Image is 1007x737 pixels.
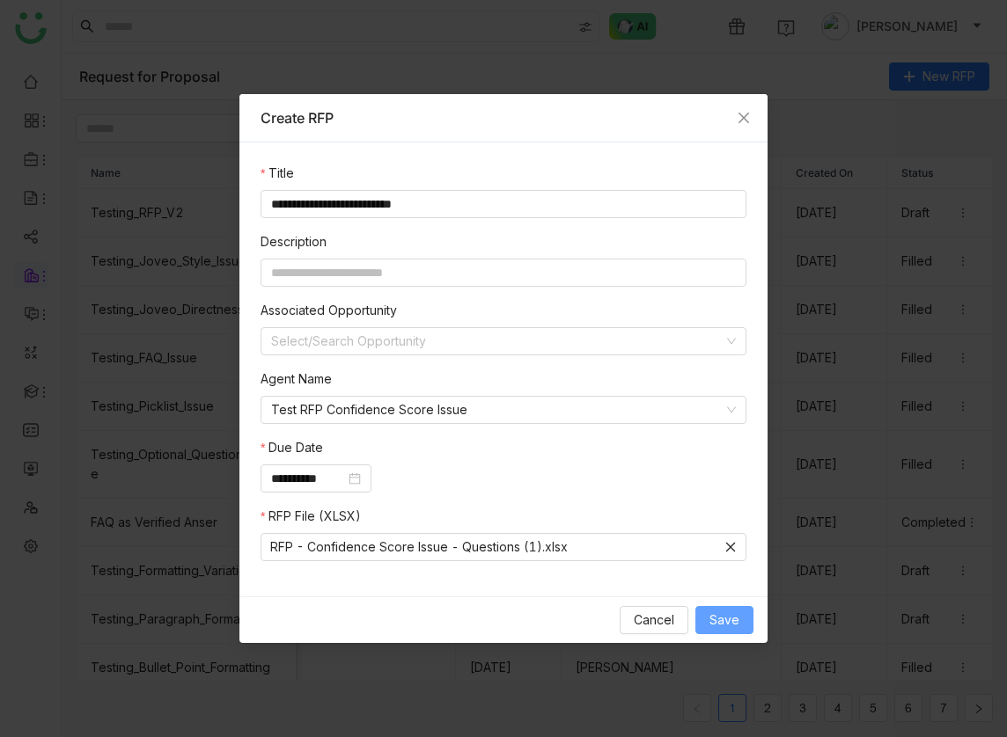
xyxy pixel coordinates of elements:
label: Associated Opportunity [261,301,397,320]
button: Close [720,94,768,142]
span: Cancel [634,610,674,630]
label: Title [261,164,294,183]
span: Save [709,610,739,630]
label: Due Date [261,438,323,457]
label: Description [261,232,327,252]
label: Agent Name [261,369,332,389]
div: Create RFP [261,108,746,128]
span: RFP - Confidence Score Issue - Questions (1).xlsx [270,537,568,557]
label: RFP File (XLSX) [261,507,361,526]
nz-select-item: Test RFP Confidence Score Issue [271,397,736,423]
button: Cancel [620,606,688,634]
button: Save [695,606,753,634]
